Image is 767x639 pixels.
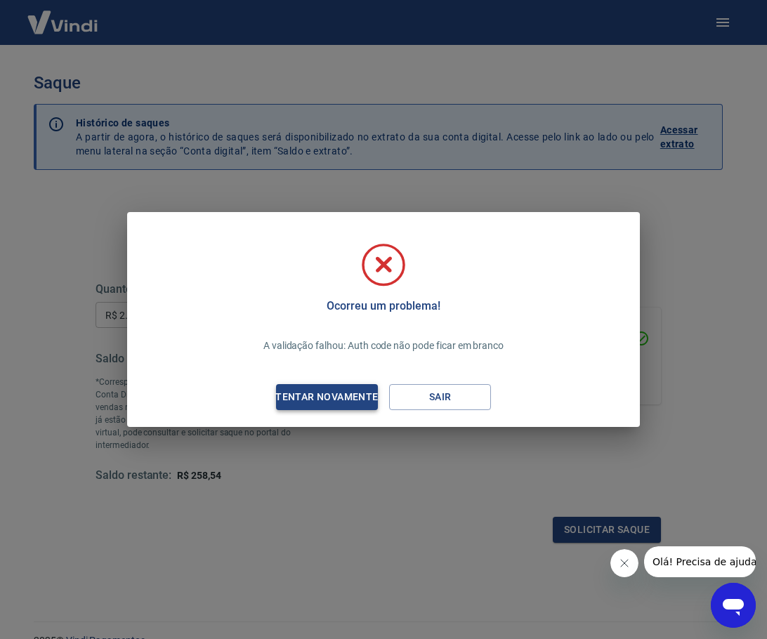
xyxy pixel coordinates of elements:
p: A validação falhou: Auth code não pode ficar em branco [263,338,504,353]
div: Tentar novamente [258,388,395,406]
h5: Ocorreu um problema! [327,299,440,313]
iframe: Fechar mensagem [610,549,638,577]
button: Sair [389,384,491,410]
iframe: Mensagem da empresa [644,546,756,577]
button: Tentar novamente [276,384,378,410]
span: Olá! Precisa de ajuda? [8,10,118,21]
iframe: Botão para abrir a janela de mensagens [711,583,756,628]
